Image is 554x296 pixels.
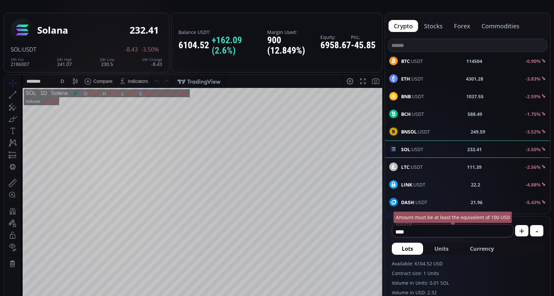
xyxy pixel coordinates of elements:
[470,245,494,253] span: Currency
[320,35,351,40] label: Equity:
[32,15,43,21] div: 1D
[401,93,424,100] span: :USDT
[471,199,483,206] b: 21.96
[401,199,427,206] span: :USDT
[267,35,321,56] div: 900 (12.849%)
[460,243,504,255] button: Currency
[401,163,423,170] span: :USDT
[320,40,351,51] div: 6958.67
[401,111,424,118] span: :USDT
[401,164,409,170] b: LTC
[424,243,459,255] button: Units
[401,129,417,135] b: BNSOL
[100,58,114,67] div: 230.5
[154,16,184,21] div: −3.73 (−1.58%)
[392,243,423,255] button: Lots
[21,46,36,53] span: :USDT
[125,47,138,53] span: -8.43
[515,225,528,236] button: +
[102,16,116,21] div: 236.96
[467,163,482,170] b: 111.39
[130,25,159,35] div: 232.41
[120,16,134,21] div: 230.50
[525,111,541,117] b: -1.75%
[142,58,162,67] div: -8.43
[37,25,68,35] div: Solana
[117,16,120,21] div: L
[388,20,418,32] button: crypto
[89,4,109,9] div: Compare
[351,40,376,51] div: -45.85
[401,199,414,205] b: DASH
[212,35,267,56] span: +162.09 (2.6%)
[392,289,543,296] label: Volume in USD: 2.32
[401,181,412,188] b: LINK
[401,75,423,82] span: :USDT
[402,245,413,253] span: Lots
[476,20,525,32] button: commodities
[449,20,476,32] button: forex
[466,58,482,65] b: 114504
[468,111,482,118] b: 588.49
[466,93,484,100] b: 1037.55
[56,4,60,9] div: D
[57,58,72,62] div: 24h High
[11,58,29,62] div: 24h Vol.
[141,47,159,53] span: -3.50%
[43,15,63,21] div: Solana
[525,93,541,100] b: -2.59%
[139,16,152,21] div: 232.43
[99,16,102,21] div: H
[393,211,512,223] div: Amount must be at least the equivalent of 100 USD
[419,20,448,32] button: stocks
[80,16,83,21] div: O
[401,93,411,100] b: BNB
[57,58,72,67] div: 241.07
[392,260,543,267] label: Available: 6104.52 USD
[22,15,32,21] div: SOL
[178,30,267,35] label: Balance USDT:
[434,245,449,253] span: Units
[401,181,425,188] span: :USDT
[401,111,411,117] b: BCH
[68,15,74,21] div: Market open
[525,181,541,188] b: -4.88%
[135,16,139,21] div: C
[525,58,541,64] b: -0.90%
[525,164,541,170] b: -2.56%
[401,128,430,135] span: :USDT
[39,24,53,29] div: 1.096M
[124,4,144,9] div: Indicators
[142,58,162,62] div: 24h Change
[15,273,18,282] div: Hide Drawings Toolbar
[22,24,36,29] div: Volume
[392,279,543,286] label: Volume in Units: 0.01 SOL
[6,89,11,95] div: 
[525,76,541,82] b: -3.83%
[471,181,480,188] b: 22.2
[392,270,543,277] label: Contract size: 1 Units
[11,58,29,67] div: 2186007
[530,225,543,236] button: -
[401,58,423,65] span: :USDT
[83,16,97,21] div: 236.16
[267,30,321,35] label: Margin Used:
[466,75,483,82] b: 4301.28
[11,46,21,53] span: SOL
[525,199,541,205] b: -5.43%
[471,128,485,135] b: 249.59
[100,58,114,62] div: 24h Low
[351,35,376,40] label: PnL:
[401,58,410,64] b: BTC
[525,129,541,135] b: -3.52%
[178,35,267,56] div: 6104.52
[401,76,410,82] b: ETH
